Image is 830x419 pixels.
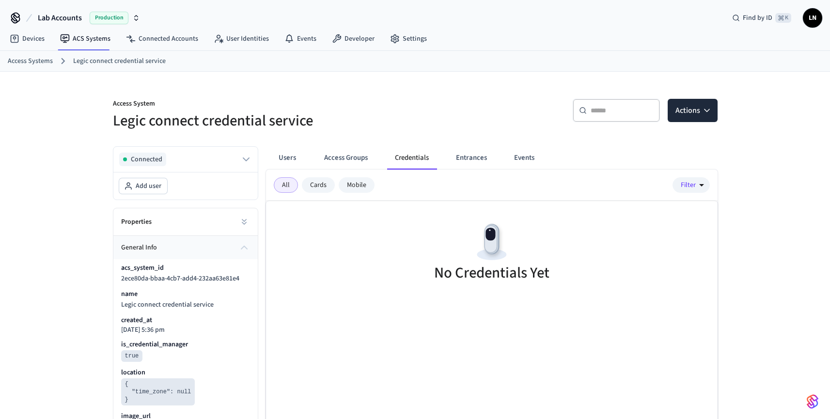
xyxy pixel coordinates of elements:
h2: Properties [121,217,152,227]
span: LN [804,9,821,27]
pre: { "time_zone": null } [121,378,195,405]
img: SeamLogoGradient.69752ec5.svg [807,394,818,409]
button: Filter [673,177,710,193]
span: 2ece80da-bbaa-4cb7-add4-232aa63e81e4 [121,274,239,283]
span: general info [121,243,157,253]
p: [DATE] 5:36 pm [121,326,165,334]
h5: No Credentials Yet [434,263,549,283]
a: Legic connect credential service [73,56,166,66]
a: Settings [382,30,435,47]
div: All [274,177,298,193]
div: Mobile [339,177,375,193]
button: general info [113,236,258,259]
img: Devices Empty State [470,220,514,264]
button: Access Groups [316,146,376,170]
p: location [121,368,145,377]
a: Developer [324,30,382,47]
a: Events [277,30,324,47]
p: is_credential_manager [121,340,188,349]
button: Connected [119,153,252,166]
button: Users [270,146,305,170]
div: Cards [302,177,335,193]
a: Devices [2,30,52,47]
span: Legic connect credential service [121,300,214,310]
pre: true [121,350,143,362]
h5: Legic connect credential service [113,111,409,131]
p: Access System [113,99,409,111]
a: User Identities [206,30,277,47]
button: Credentials [387,146,437,170]
span: Add user [136,181,161,191]
button: Add user [119,178,167,194]
p: created_at [121,315,152,325]
a: Access Systems [8,56,53,66]
span: Lab Accounts [38,12,82,24]
button: Entrances [448,146,495,170]
a: ACS Systems [52,30,118,47]
p: name [121,289,138,299]
span: Production [90,12,128,24]
span: Find by ID [743,13,772,23]
span: Connected [131,155,162,164]
button: LN [803,8,822,28]
div: Find by ID⌘ K [724,9,799,27]
p: acs_system_id [121,263,164,273]
button: Events [506,146,542,170]
button: Actions [668,99,718,122]
a: Connected Accounts [118,30,206,47]
span: ⌘ K [775,13,791,23]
